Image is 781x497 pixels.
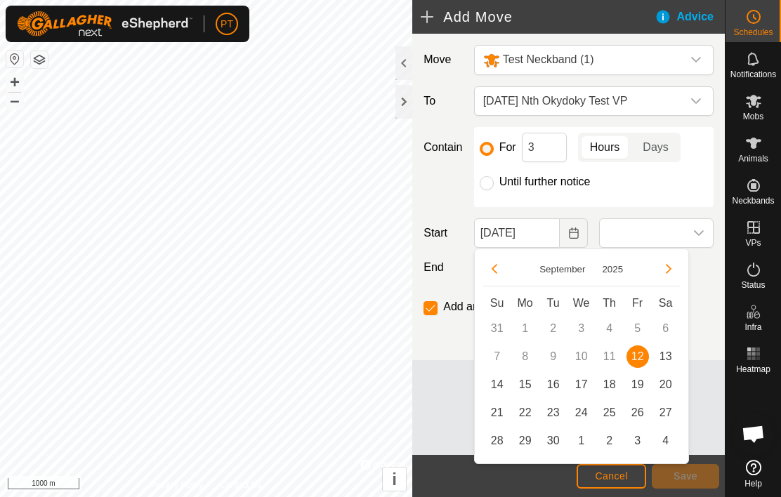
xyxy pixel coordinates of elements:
button: i [383,468,406,491]
span: Hours [590,139,620,156]
span: Th [603,297,616,309]
label: Until further notice [499,176,591,187]
td: 24 [567,399,596,427]
button: Next Month [657,258,680,280]
td: 10 [567,343,596,371]
span: 14 [486,373,508,396]
span: Neckbands [732,197,774,205]
td: 18 [596,371,624,399]
span: 2 [598,430,621,452]
span: Sa [659,297,673,309]
span: 1 [570,430,593,452]
td: 27 [652,399,680,427]
div: dropdown trigger [685,219,713,247]
td: 2 [539,314,567,343]
span: Fr [632,297,643,309]
td: 28 [483,427,511,455]
td: 19 [624,371,652,399]
span: Mo [518,297,533,309]
td: 6 [652,314,680,343]
td: 4 [596,314,624,343]
span: 16 [542,373,565,396]
td: 3 [567,314,596,343]
span: Save [674,470,697,482]
td: 21 [483,399,511,427]
td: 31 [483,314,511,343]
span: VPs [745,239,761,247]
span: 21 [486,402,508,424]
td: 29 [511,427,539,455]
td: 9 [539,343,567,371]
td: 26 [624,399,652,427]
span: Test Neckband [478,46,682,74]
td: 16 [539,371,567,399]
h2: Add Move [421,8,654,25]
span: Notifications [730,70,776,79]
td: 14 [483,371,511,399]
span: We [573,297,590,309]
span: Days [643,139,668,156]
td: 15 [511,371,539,399]
span: PT [221,17,233,32]
span: Heatmap [736,365,770,373]
img: Gallagher Logo [17,11,192,37]
td: 13 [652,343,680,371]
button: Cancel [577,464,646,489]
button: Map Layers [31,51,48,68]
span: 17 [570,373,593,396]
span: 22 [514,402,537,424]
label: Move [418,45,468,75]
td: 2 [596,427,624,455]
span: 24 [570,402,593,424]
label: End [418,259,468,276]
span: 19 [626,373,649,396]
button: Previous Month [483,258,506,280]
span: 20 [655,373,677,396]
span: 3 [626,430,649,452]
span: 2025-09-09 Nth Okydoky Test VP [478,87,682,115]
span: Animals [738,154,768,163]
td: 3 [624,427,652,455]
td: 23 [539,399,567,427]
label: Start [418,225,468,241]
span: 15 [514,373,537,396]
span: 18 [598,373,621,396]
div: Choose Date [474,249,689,464]
span: Infra [744,323,761,331]
button: Choose Month [534,261,591,277]
td: 17 [567,371,596,399]
span: 26 [626,402,649,424]
button: Choose Date [560,218,588,248]
label: To [418,86,468,116]
label: Contain [418,139,468,156]
td: 25 [596,399,624,427]
td: 12 [624,343,652,371]
span: i [392,470,397,489]
td: 11 [596,343,624,371]
span: 30 [542,430,565,452]
span: Status [741,281,765,289]
span: Cancel [595,470,628,482]
span: 25 [598,402,621,424]
td: 1 [567,427,596,455]
td: 7 [483,343,511,371]
label: For [499,142,516,153]
span: Help [744,479,762,488]
td: 22 [511,399,539,427]
td: 30 [539,427,567,455]
td: 20 [652,371,680,399]
span: 29 [514,430,537,452]
span: Schedules [733,28,773,37]
button: Choose Year [596,261,629,277]
a: Help [726,454,781,493]
span: Tu [547,297,560,309]
div: dropdown trigger [682,87,710,115]
div: dropdown trigger [682,46,710,74]
span: 4 [655,430,677,452]
span: 23 [542,402,565,424]
label: Add another scheduled move [443,301,589,312]
span: Test Neckband (1) [503,53,594,65]
span: 28 [486,430,508,452]
button: – [6,92,23,109]
button: + [6,74,23,91]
